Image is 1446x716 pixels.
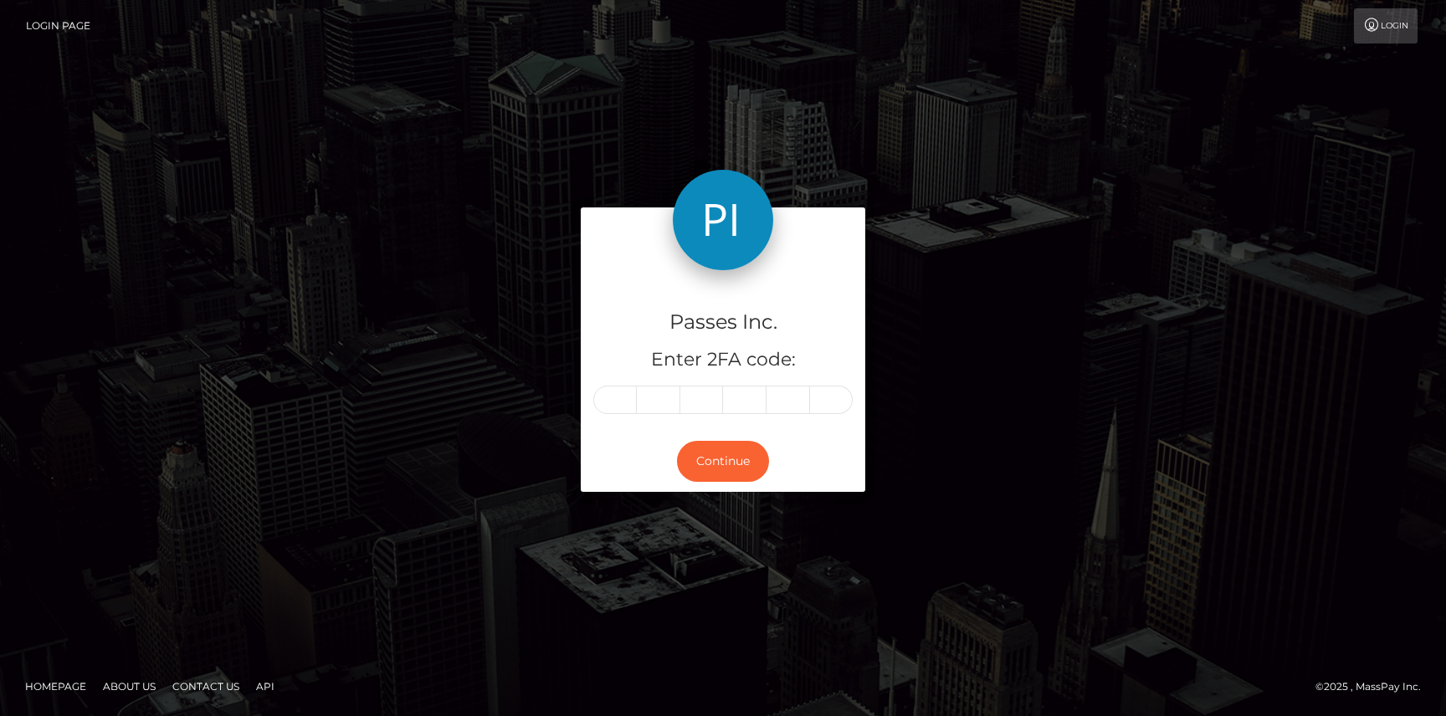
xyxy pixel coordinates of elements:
a: Login Page [26,8,90,43]
a: Login [1354,8,1418,43]
h4: Passes Inc. [593,308,853,337]
a: About Us [96,673,162,699]
a: Homepage [18,673,93,699]
img: Passes Inc. [673,170,773,270]
button: Continue [677,441,769,482]
a: Contact Us [166,673,246,699]
a: API [249,673,281,699]
div: © 2025 , MassPay Inc. [1315,678,1433,696]
h5: Enter 2FA code: [593,347,853,373]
